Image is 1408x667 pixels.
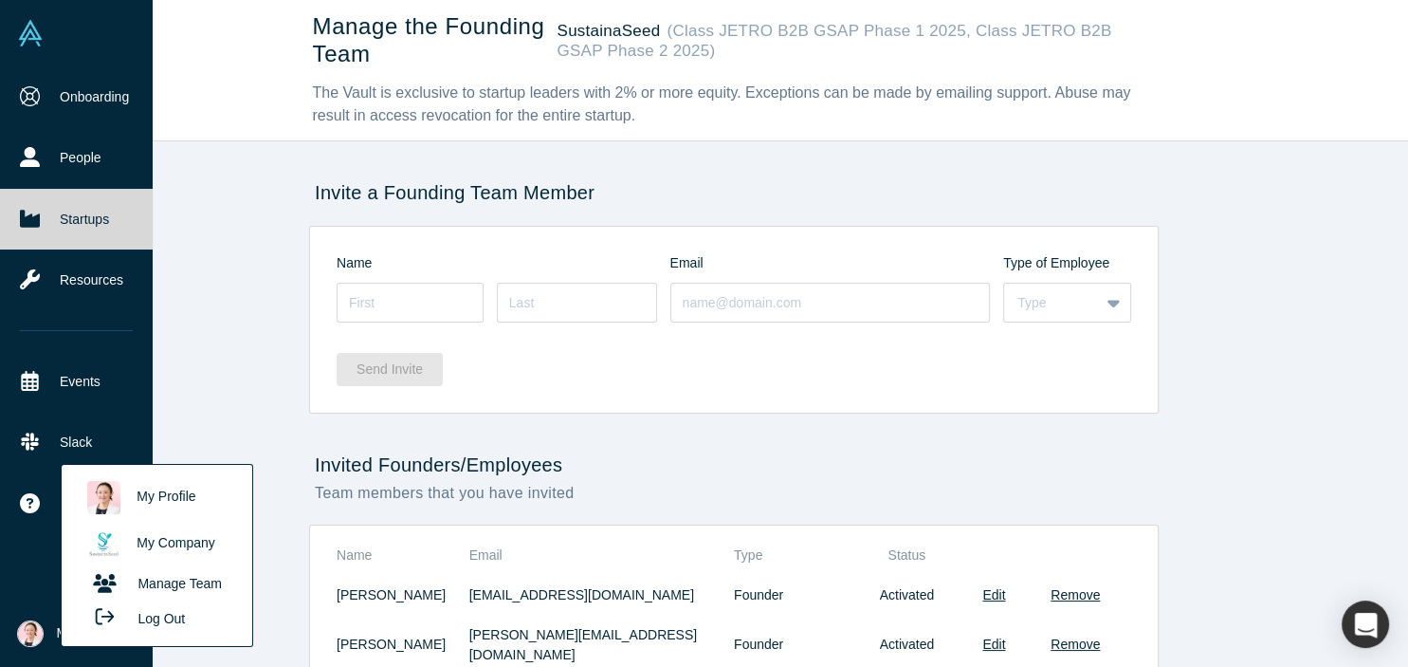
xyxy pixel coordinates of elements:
th: Email [469,539,734,576]
td: Activated [845,575,968,615]
div: Type [1017,293,1086,313]
td: [PERSON_NAME] [337,575,469,615]
button: Log Out [78,601,192,636]
input: Last [497,283,657,323]
div: Team members that you have invited [309,482,1159,505]
button: Edit [982,635,1005,655]
div: Name [337,253,670,273]
img: Yuko Nakahata's Account [17,621,44,647]
div: Type of Employee [1003,253,1131,273]
button: Remove [1051,585,1100,605]
h2: SustainaSeed [557,21,1148,61]
th: Column for edit button [968,539,1019,576]
button: My Account [17,621,125,647]
h2: Invite a Founding Team Member [309,181,1159,204]
img: SustainaSeed's profile [87,528,120,561]
button: Remove [1051,635,1100,655]
td: founder [734,575,845,615]
th: Status [845,539,968,576]
a: Manage Team [78,567,235,601]
th: Type [734,539,845,576]
a: My Company [78,521,235,567]
input: name@domain.com [670,283,991,323]
img: Yuko Nakahata's profile [87,481,120,514]
span: My Account [57,623,125,643]
div: Email [670,253,1004,273]
a: My Profile [78,474,235,521]
button: Send Invite [337,353,443,386]
span: (Class JETRO B2B GSAP Phase 1 2025, Class JETRO B2B GSAP Phase 2 2025) [557,22,1111,60]
h1: Manage the Founding Team [313,13,558,68]
h2: Invited Founders/Employees [309,454,1159,476]
img: Alchemist Vault Logo [17,20,44,46]
input: First [337,283,484,323]
td: [EMAIL_ADDRESS][DOMAIN_NAME] [469,575,734,615]
th: Name [337,539,469,576]
button: Edit [982,585,1005,605]
div: The Vault is exclusive to startup leaders with 2% or more equity. Exceptions can be made by email... [313,82,1149,127]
